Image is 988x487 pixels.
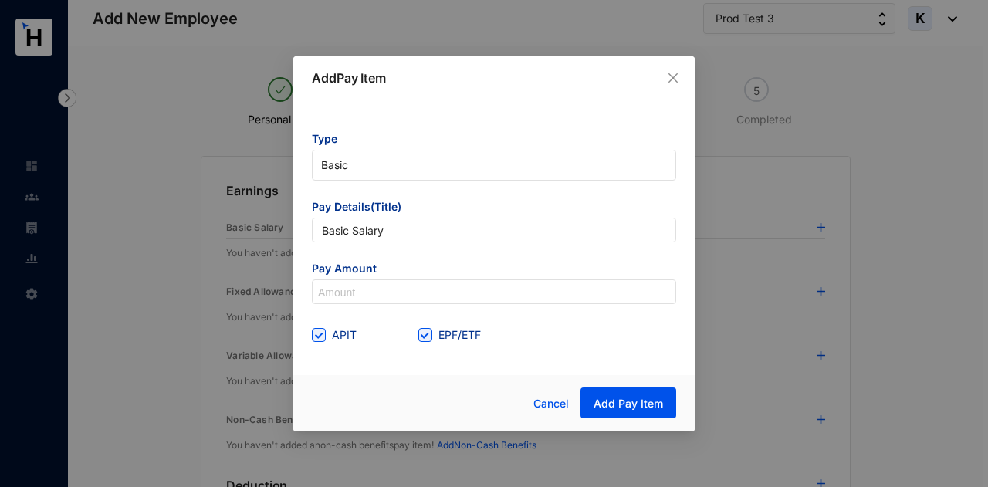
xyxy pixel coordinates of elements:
[312,218,676,242] input: Pay item title
[667,72,679,84] span: close
[522,388,580,419] button: Cancel
[313,280,675,305] input: Amount
[312,199,676,218] span: Pay Details(Title)
[312,69,676,87] p: Add Pay Item
[312,261,676,279] span: Pay Amount
[594,396,663,411] span: Add Pay Item
[432,326,487,343] span: EPF/ETF
[312,131,676,150] span: Type
[326,326,363,343] span: APIT
[321,154,667,177] span: Basic
[580,387,676,418] button: Add Pay Item
[665,69,682,86] button: Close
[533,395,569,412] span: Cancel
